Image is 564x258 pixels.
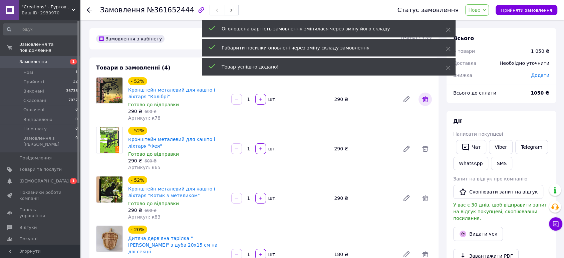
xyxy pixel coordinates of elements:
[23,88,44,94] span: Виконані
[531,48,549,54] div: 1 050 ₴
[128,87,215,99] a: Кронштейн металевий для кашпо і ліхтаря "Колібрі"
[128,214,161,220] span: Артикул: к83
[145,208,157,213] span: 600 ₴
[128,158,142,163] span: 290 ₴
[549,217,562,231] button: Чат з покупцем
[453,202,547,221] span: У вас є 30 днів, щоб відправити запит на відгук покупцеві, скопіювавши посилання.
[19,155,52,161] span: Повідомлення
[75,126,78,132] span: 0
[267,195,277,202] div: шт.
[453,185,543,199] button: Скопіювати запит на відгук
[128,226,147,234] div: - 20%
[456,140,486,154] button: Чат
[145,109,157,114] span: 600 ₴
[100,6,145,14] span: Замовлення
[19,59,47,65] span: Замовлення
[70,178,77,184] span: 1
[23,98,46,104] span: Скасовані
[128,127,147,135] div: - 52%
[418,93,432,106] span: Видалити
[23,126,47,132] span: На оплату
[128,208,142,213] span: 290 ₴
[19,189,62,202] span: Показники роботи компанії
[23,79,44,85] span: Прийняті
[96,35,165,43] div: Замовлення з кабінету
[489,140,512,154] a: Viber
[87,7,92,13] div: Повернутися назад
[128,137,215,149] a: Кронштейн металевий для кашпо і ліхтаря "Фея"
[128,236,218,254] a: Дитяча дерв'яна тарілка "[PERSON_NAME]" з дуба 20х15 см на дві секції
[75,107,78,113] span: 0
[453,35,474,41] span: Всього
[496,5,557,15] button: Прийняти замовлення
[468,7,480,13] span: Нове
[96,78,122,103] img: Кронштейн металевий для кашпо і ліхтаря "Колібрі"
[418,142,432,155] span: Видалити
[515,140,548,154] a: Telegram
[400,142,413,155] a: Редагувати
[147,6,194,14] span: №361652444
[19,178,69,184] span: [DEMOGRAPHIC_DATA]
[19,236,37,242] span: Покупці
[453,60,476,66] span: Доставка
[531,90,549,96] b: 1050 ₴
[491,157,512,170] button: SMS
[128,115,161,121] span: Артикул: к78
[531,73,549,78] span: Додати
[331,144,397,153] div: 290 ₴
[75,135,78,147] span: 0
[68,98,78,104] span: 7037
[331,95,397,104] div: 290 ₴
[418,191,432,205] span: Видалити
[75,70,78,76] span: 1
[400,191,413,205] a: Редагувати
[267,251,277,258] div: шт.
[222,63,429,70] div: Товар успішно додано!
[267,145,277,152] div: шт.
[66,88,78,94] span: 36738
[100,127,119,153] img: Кронштейн металевий для кашпо і ліхтаря "Фея"
[128,102,179,107] span: Готово до відправки
[128,151,179,157] span: Готово до відправки
[70,59,77,64] span: 1
[453,118,462,124] span: Дії
[23,117,52,123] span: Відправлено
[397,7,459,13] div: Статус замовлення
[23,70,33,76] span: Нові
[145,159,157,163] span: 600 ₴
[19,41,80,53] span: Замовлення та повідомлення
[23,135,75,147] span: Замовлення з [PERSON_NAME]
[73,79,78,85] span: 32
[496,56,553,71] div: Необхідно уточнити
[96,64,171,71] span: Товари в замовленні (4)
[75,117,78,123] span: 0
[19,166,62,172] span: Товари та послуги
[22,10,80,16] div: Ваш ID: 2930970
[453,157,488,170] a: WhatsApp
[222,25,429,32] div: Оголошена вартість замовлення змінилася через зміну його складу
[453,176,527,181] span: Запит на відгук про компанію
[128,165,161,170] span: Артикул: к65
[128,109,142,114] span: 290 ₴
[19,225,37,231] span: Відгуки
[501,8,552,13] span: Прийняти замовлення
[96,176,122,203] img: Кронштейн металевий для кашпо і ліхтаря "Котик з метеликом"
[453,227,503,241] button: Видати чек
[222,44,429,51] div: Габарити посилки оновлені через зміну складу замовлення
[331,193,397,203] div: 290 ₴
[3,23,78,35] input: Пошук
[19,207,62,219] span: Панель управління
[267,96,277,103] div: шт.
[453,48,475,54] span: 4 товари
[453,90,496,96] span: Всього до сплати
[96,226,122,252] img: Дитяча дерв'яна тарілка "Жолудь" з дуба 20х15 см на дві секції
[453,73,472,78] span: Знижка
[453,131,503,137] span: Написати покупцеві
[128,186,215,198] a: Кронштейн металевий для кашпо і ліхтаря "Котик з метеликом"
[400,93,413,106] a: Редагувати
[128,176,147,184] div: - 52%
[23,107,44,113] span: Оплачені
[22,4,72,10] span: "Creations" - Гуртово-роздрібний інтернет-магазин креативних виробів
[128,77,147,85] div: - 52%
[128,201,179,206] span: Готово до відправки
